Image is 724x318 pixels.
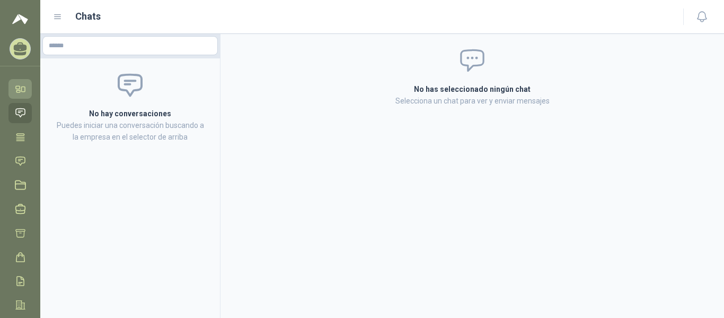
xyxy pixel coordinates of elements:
[53,108,207,119] h2: No hay conversaciones
[287,95,657,107] p: Selecciona un chat para ver y enviar mensajes
[53,119,207,143] p: Puedes iniciar una conversación buscando a la empresa en el selector de arriba
[75,9,101,24] h1: Chats
[287,83,657,95] h2: No has seleccionado ningún chat
[12,13,28,25] img: Logo peakr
